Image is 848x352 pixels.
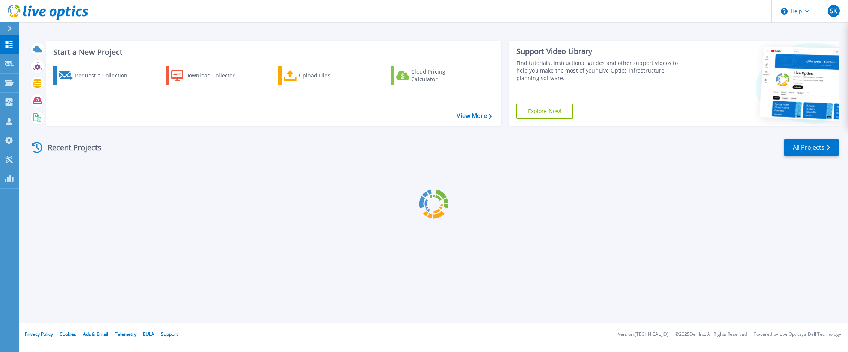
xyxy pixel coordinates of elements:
a: Support [161,331,178,337]
h3: Start a New Project [53,48,492,56]
a: Download Collector [166,66,250,85]
a: Privacy Policy [25,331,53,337]
div: Support Video Library [516,47,686,56]
div: Upload Files [299,68,359,83]
div: Request a Collection [75,68,135,83]
li: Version: [TECHNICAL_ID] [618,332,668,337]
div: Recent Projects [29,138,112,157]
span: SK [830,8,837,14]
a: Request a Collection [53,66,137,85]
a: Telemetry [115,331,136,337]
a: EULA [143,331,154,337]
a: Ads & Email [83,331,108,337]
li: © 2025 Dell Inc. All Rights Reserved [675,332,747,337]
div: Find tutorials, instructional guides and other support videos to help you make the most of your L... [516,59,686,82]
a: Cloud Pricing Calculator [391,66,475,85]
a: View More [457,112,492,119]
li: Powered by Live Optics, a Dell Technology [754,332,841,337]
div: Cloud Pricing Calculator [411,68,471,83]
div: Download Collector [185,68,245,83]
a: Cookies [60,331,76,337]
a: Explore Now! [516,104,573,119]
a: All Projects [784,139,839,156]
a: Upload Files [278,66,362,85]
